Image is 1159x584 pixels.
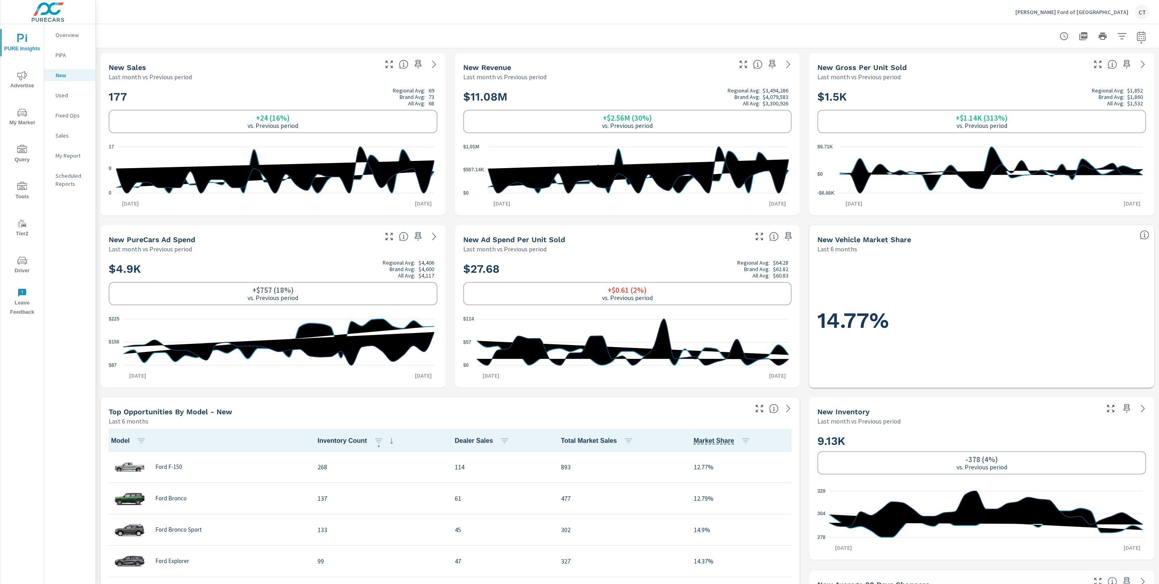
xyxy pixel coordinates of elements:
[817,235,911,244] h5: New Vehicle Market Share
[602,294,653,301] p: vs. Previous period
[124,372,152,380] p: [DATE]
[1118,544,1146,552] p: [DATE]
[737,58,750,71] button: Make Fullscreen
[383,58,396,71] button: Make Fullscreen
[1118,199,1146,208] p: [DATE]
[155,495,187,502] p: Ford Bronco
[56,172,89,188] p: Scheduled Reports
[455,462,548,472] p: 114
[463,144,479,150] text: $1.01M
[463,235,565,244] h5: New Ad Spend Per Unit Sold
[1120,58,1133,71] span: Save this to your personalized report
[463,362,469,368] text: $0
[3,288,41,317] span: Leave Feedback
[463,72,547,82] p: Last month vs Previous period
[412,58,425,71] span: Save this to your personalized report
[1133,28,1149,44] button: Select Date Range
[694,525,790,535] p: 14.9%
[56,51,89,59] p: PIPA
[463,339,471,345] text: $57
[763,87,788,94] p: $3,494,286
[817,63,907,72] h5: New Gross Per Unit Sold
[603,114,652,122] h6: +$2.56M (30%)
[109,72,192,82] p: Last month vs Previous period
[256,114,290,122] h6: +24 (16%)
[1136,402,1149,415] a: See more details in report
[463,316,474,322] text: $114
[957,122,1007,129] p: vs. Previous period
[965,455,998,463] h6: -378 (4%)
[3,219,41,239] span: Tier2
[318,556,442,566] p: 99
[155,526,202,533] p: Ford Bronco Sport
[3,71,41,90] span: Advertise
[390,266,415,272] p: Brand Avg:
[400,94,425,100] p: Brand Avg:
[763,94,788,100] p: $4,079,583
[3,182,41,202] span: Tools
[44,150,95,162] div: My Report
[111,436,149,445] span: Model
[1091,58,1104,71] button: Make Fullscreen
[463,244,547,254] p: Last month vs Previous period
[455,436,513,445] span: Dealer Sales
[56,111,89,119] p: Fixed Ops
[44,170,95,190] div: Scheduled Reports
[817,511,825,516] text: 304
[408,100,425,107] p: All Avg:
[383,259,415,266] p: Regional Avg:
[817,407,870,416] h5: New Inventory
[817,72,901,82] p: Last month vs Previous period
[840,199,868,208] p: [DATE]
[488,199,516,208] p: [DATE]
[561,525,681,535] p: 302
[56,91,89,99] p: Used
[109,316,120,322] text: $225
[1107,100,1124,107] p: All Avg:
[109,259,437,279] h2: $4.9K
[3,34,41,53] span: PURE Insights
[109,416,148,426] p: Last 6 months
[109,339,120,345] text: $156
[56,71,89,79] p: New
[455,556,548,566] p: 47
[463,87,792,107] h2: $11.08M
[817,171,823,177] text: $0
[3,256,41,276] span: Driver
[1095,28,1111,44] button: Print Report
[817,244,857,254] p: Last 6 months
[419,259,434,266] p: $4,406
[318,436,396,445] span: Inventory Count
[109,63,146,72] h5: New Sales
[773,272,788,279] p: $60.83
[1114,28,1130,44] button: Apply Filters
[463,259,792,279] h2: $27.68
[455,494,548,503] p: 61
[113,486,146,510] img: glamour
[1092,87,1124,94] p: Regional Avg:
[412,230,425,243] span: Save this to your personalized report
[155,463,182,471] p: Ford F-150
[44,49,95,61] div: PIPA
[113,518,146,542] img: glamour
[1120,402,1133,415] span: Save this to your personalized report
[419,266,434,272] p: $4,600
[455,525,548,535] p: 45
[817,307,1146,334] h1: 14.77%
[769,232,779,241] span: Average cost of advertising per each vehicle sold at the dealer over the selected date range. The...
[694,436,734,445] span: Model sales / Total Market Sales. [Market = within dealer PMA (or 60 miles if no PMA is defined) ...
[318,462,442,472] p: 268
[1015,8,1128,16] p: [PERSON_NAME] Ford of [GEOGRAPHIC_DATA]
[782,402,795,415] a: See more details in report
[398,272,415,279] p: All Avg:
[1104,402,1117,415] button: Make Fullscreen
[393,87,425,94] p: Regional Avg:
[561,462,681,472] p: 893
[409,372,437,380] p: [DATE]
[1107,60,1117,69] span: Average gross profit generated by the dealership for each vehicle sold over the selected date ran...
[694,494,790,503] p: 12.79%
[763,372,792,380] p: [DATE]
[817,434,1146,448] h2: 9.13K
[956,114,1008,122] h6: +$1.14K (313%)
[817,416,901,426] p: Last month vs Previous period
